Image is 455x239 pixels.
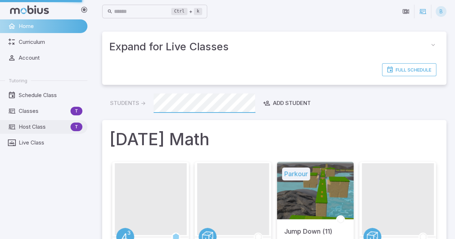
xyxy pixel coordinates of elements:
div: Add Student [263,99,311,107]
span: Schedule Class [19,91,82,99]
h1: [DATE] Math [109,127,439,152]
kbd: k [194,8,202,15]
div: B [436,6,446,17]
span: Tutoring [9,77,27,84]
span: Classes [19,107,68,115]
span: Home [19,22,82,30]
h5: Jump Down (11) [284,226,332,236]
span: Curriculum [19,38,82,46]
button: Join in Zoom Client [399,5,413,18]
span: T [70,107,82,115]
span: Host Class [19,123,68,131]
div: + [171,7,202,16]
span: Account [19,54,82,62]
button: Host Session now! [416,5,429,18]
span: T [70,123,82,130]
span: Live Class [19,139,82,147]
button: collapse [427,39,439,51]
h5: Parkour [282,167,310,180]
a: Full Schedule [382,63,436,76]
kbd: Ctrl [171,8,187,15]
span: Expand for Live Classes [109,39,427,55]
